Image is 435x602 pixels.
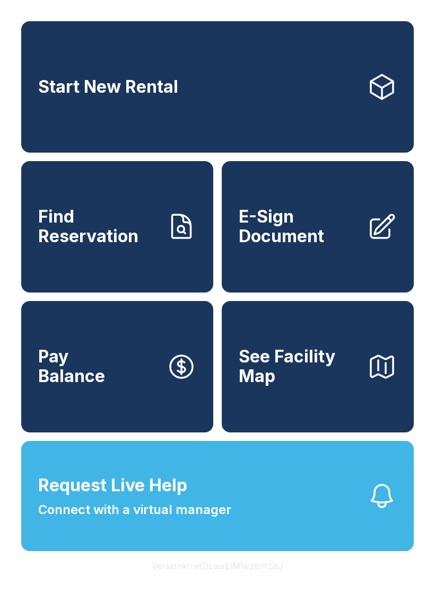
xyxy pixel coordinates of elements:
span: Connect with a virtual manager [38,500,231,519]
span: Request Live Help [38,473,187,498]
span: See Facility Map [239,347,359,386]
a: Find Reservation [21,161,213,293]
span: Pay Balance [38,347,105,386]
span: E-Sign Document [239,207,359,246]
span: Start New Rental [38,77,178,97]
a: E-Sign Document [222,161,414,293]
a: Start New Rental [21,21,414,153]
button: VersionkrrefDLawElMlwz8nfSsJ [143,551,292,581]
span: Find Reservation [38,207,158,246]
button: See Facility Map [222,301,414,432]
button: Request Live HelpConnect with a virtual manager [21,441,414,551]
button: PayBalance [21,301,213,432]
